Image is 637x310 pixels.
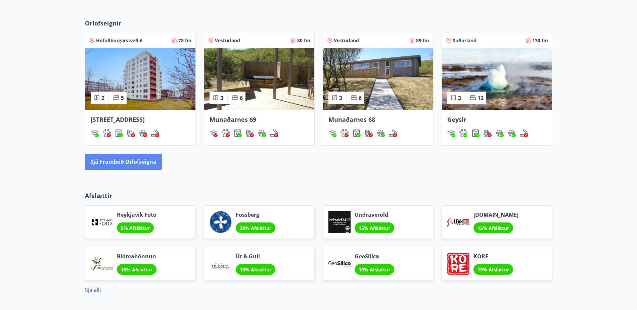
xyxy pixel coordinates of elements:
img: Dl16BY4EX9PAW649lg1C3oBuIaAsR6QVDQBO2cTm.svg [471,129,480,137]
img: Paella dish [204,48,314,110]
div: Reykingar / Vape [151,129,159,137]
span: Höfuðborgarsvæðið [96,37,143,44]
img: HJRyFFsYp6qjeUYhR4dAD8CaCEsnIFYZ05miwXoh.svg [210,129,218,137]
span: 10% Afsláttur [477,266,509,273]
div: Hleðslustöð fyrir rafbíla [246,129,254,137]
div: Heitur pottur [377,129,385,137]
img: h89QDIuHlAdpqTriuIvuEWkTH976fOgBEOOeu1mi.svg [258,129,266,137]
img: Dl16BY4EX9PAW649lg1C3oBuIaAsR6QVDQBO2cTm.svg [353,129,361,137]
img: Dl16BY4EX9PAW649lg1C3oBuIaAsR6QVDQBO2cTm.svg [115,129,123,137]
span: Geysir [447,115,466,123]
img: QNIUl6Cv9L9rHgMXwuzGLuiJOj7RKqxk9mBFPqjq.svg [151,129,159,137]
span: [DOMAIN_NAME] [473,211,518,218]
img: nH7E6Gw2rvWFb8XaSdRp44dhkQaj4PJkOoRYItBQ.svg [127,129,135,137]
span: 10% Afsláttur [121,266,152,273]
span: 3 [458,94,461,102]
img: HJRyFFsYp6qjeUYhR4dAD8CaCEsnIFYZ05miwXoh.svg [447,129,455,137]
img: HJRyFFsYp6qjeUYhR4dAD8CaCEsnIFYZ05miwXoh.svg [328,129,336,137]
div: Gæludýr [340,129,349,137]
img: QNIUl6Cv9L9rHgMXwuzGLuiJOj7RKqxk9mBFPqjq.svg [389,129,397,137]
span: 78 fm [178,37,191,44]
img: pxcaIm5dSOV3FS4whs1soiYWTwFQvksT25a9J10C.svg [459,129,467,137]
div: Gæludýr [103,129,111,137]
div: Hleðslustöð fyrir rafbíla [127,129,135,137]
span: Blómahönnun [117,253,156,260]
img: nH7E6Gw2rvWFb8XaSdRp44dhkQaj4PJkOoRYItBQ.svg [246,129,254,137]
span: 3 [220,94,223,102]
span: Fossberg [236,211,275,218]
span: Munaðarnes 69 [210,115,256,123]
span: 10% Afsláttur [359,266,390,273]
span: 15% Afsláttur [477,225,509,231]
img: Paella dish [442,48,552,110]
button: Sjá framboð orlofseigna [85,154,162,170]
img: nH7E6Gw2rvWFb8XaSdRp44dhkQaj4PJkOoRYItBQ.svg [365,129,373,137]
div: Hleðslustöð fyrir rafbíla [365,129,373,137]
p: Afslættir [85,191,552,200]
img: pxcaIm5dSOV3FS4whs1soiYWTwFQvksT25a9J10C.svg [340,129,349,137]
div: Þráðlaust net [447,129,455,137]
img: h89QDIuHlAdpqTriuIvuEWkTH976fOgBEOOeu1mi.svg [508,129,516,137]
span: Vesturland [334,37,359,44]
div: Rafmagnspottur [496,129,504,137]
span: 6 [359,94,362,102]
div: Gæludýr [222,129,230,137]
div: Þráðlaust net [328,129,336,137]
div: Heitur pottur [258,129,266,137]
span: Suðurland [453,37,476,44]
img: Paella dish [85,48,195,110]
img: pxcaIm5dSOV3FS4whs1soiYWTwFQvksT25a9J10C.svg [222,129,230,137]
img: QNIUl6Cv9L9rHgMXwuzGLuiJOj7RKqxk9mBFPqjq.svg [520,129,528,137]
img: nH7E6Gw2rvWFb8XaSdRp44dhkQaj4PJkOoRYItBQ.svg [484,129,492,137]
span: 130 fm [532,37,548,44]
span: 3 [339,94,342,102]
div: Þráðlaust net [91,129,99,137]
div: Heitur pottur [508,129,516,137]
span: Reykjavik Foto [117,211,156,218]
span: 12 [477,94,484,102]
div: Þráðlaust net [210,129,218,137]
div: Þvottavél [353,129,361,137]
span: Orlofseignir [85,19,121,28]
span: Munaðarnes 68 [328,115,375,123]
img: Dl16BY4EX9PAW649lg1C3oBuIaAsR6QVDQBO2cTm.svg [234,129,242,137]
div: Þvottavél [115,129,123,137]
div: Heitur pottur [139,129,147,137]
span: [STREET_ADDRESS] [91,115,145,123]
div: Reykingar / Vape [520,129,528,137]
img: SJj2vZRIhV3BpGWEavGrun1QpCHThV64o0tEtO0y.svg [496,129,504,137]
span: Undraveröld [355,211,394,218]
span: 10% Afsláttur [240,266,271,273]
div: Þvottavél [234,129,242,137]
span: 89 fm [416,37,429,44]
span: 5% Afsláttur [121,225,150,231]
div: Reykingar / Vape [270,129,278,137]
span: GeoSilica [355,253,394,260]
img: h89QDIuHlAdpqTriuIvuEWkTH976fOgBEOOeu1mi.svg [377,129,385,137]
span: 20% Afsláttur [240,225,271,231]
div: Reykingar / Vape [389,129,397,137]
div: Gæludýr [459,129,467,137]
span: 6 [240,94,243,102]
span: 80 fm [297,37,310,44]
a: Sjá allt [85,286,101,294]
img: pxcaIm5dSOV3FS4whs1soiYWTwFQvksT25a9J10C.svg [103,129,111,137]
img: HJRyFFsYp6qjeUYhR4dAD8CaCEsnIFYZ05miwXoh.svg [91,129,99,137]
span: KORE [473,253,513,260]
span: 2 [101,94,104,102]
span: Vesturland [215,37,240,44]
div: Þvottavél [471,129,480,137]
img: h89QDIuHlAdpqTriuIvuEWkTH976fOgBEOOeu1mi.svg [139,129,147,137]
img: QNIUl6Cv9L9rHgMXwuzGLuiJOj7RKqxk9mBFPqjq.svg [270,129,278,137]
span: 5 [121,94,124,102]
img: Paella dish [323,48,433,110]
div: Hleðslustöð fyrir rafbíla [484,129,492,137]
span: 15% Afsláttur [359,225,390,231]
span: Úr & Gull [236,253,275,260]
